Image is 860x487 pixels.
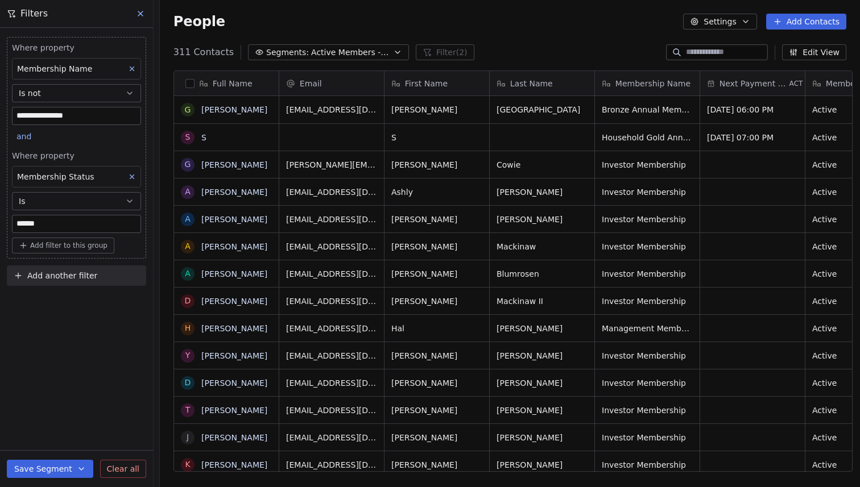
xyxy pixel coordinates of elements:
div: Membership Name [595,71,700,95]
span: Segments: [266,47,309,59]
span: [EMAIL_ADDRESS][DOMAIN_NAME] [286,214,377,225]
span: Investor Membership [602,241,693,252]
a: [PERSON_NAME] [201,324,267,333]
a: [PERSON_NAME] [201,269,267,278]
div: grid [174,96,279,472]
a: [PERSON_NAME] [201,105,267,114]
span: Investor Membership [602,268,693,280]
span: [PERSON_NAME] [391,214,482,225]
span: [PERSON_NAME] [391,432,482,443]
span: Investor Membership [602,377,693,389]
div: T [185,404,191,416]
div: Y [185,349,191,361]
span: Investor Membership [602,186,693,198]
a: [PERSON_NAME] [201,460,267,469]
span: Active Members - Renewal Email [311,47,391,59]
span: [PERSON_NAME][EMAIL_ADDRESS][DOMAIN_NAME] [286,159,377,170]
span: Blumrosen [497,268,588,280]
span: [EMAIL_ADDRESS][DOMAIN_NAME] [286,377,377,389]
span: [GEOGRAPHIC_DATA] [497,104,588,115]
iframe: Intercom live chat [821,448,849,476]
div: H [185,322,191,334]
a: [PERSON_NAME] [201,351,267,360]
span: Membership Name [615,78,691,89]
span: [PERSON_NAME] [391,295,482,307]
a: [PERSON_NAME] [201,188,267,197]
span: Investor Membership [602,405,693,416]
a: [PERSON_NAME] [201,242,267,251]
span: Ashly [391,186,482,198]
a: S [201,133,206,142]
span: Investor Membership [602,459,693,471]
span: [EMAIL_ADDRESS][DOMAIN_NAME] [286,459,377,471]
div: A [185,213,191,225]
span: [EMAIL_ADDRESS][DOMAIN_NAME] [286,268,377,280]
a: [PERSON_NAME] [201,406,267,415]
span: Management Membership [602,323,693,334]
span: [PERSON_NAME] [497,214,588,225]
span: [PERSON_NAME] [391,459,482,471]
span: Household Gold Annual Membership [602,132,693,143]
span: Investor Membership [602,159,693,170]
span: Hal [391,323,482,334]
span: Last Name [510,78,553,89]
div: Next Payment DateACT [700,71,805,95]
button: Filter(2) [416,44,474,60]
span: Investor Membership [602,214,693,225]
span: [PERSON_NAME] [391,241,482,252]
span: [PERSON_NAME] [391,405,482,416]
span: [EMAIL_ADDRESS][DOMAIN_NAME] [286,405,377,416]
span: [EMAIL_ADDRESS][DOMAIN_NAME] [286,350,377,361]
div: Full Name [174,71,279,95]
span: [PERSON_NAME] [497,405,588,416]
span: [PERSON_NAME] [497,377,588,389]
span: [EMAIL_ADDRESS][DOMAIN_NAME] [286,295,377,307]
span: [PERSON_NAME] [497,323,588,334]
button: Settings [683,14,756,30]
a: [PERSON_NAME] [201,378,267,388]
div: G [184,159,191,170]
span: S [391,132,482,143]
a: [PERSON_NAME] [201,215,267,224]
span: [EMAIL_ADDRESS][DOMAIN_NAME] [286,432,377,443]
div: D [184,295,191,307]
span: Investor Membership [602,295,693,307]
span: [PERSON_NAME] [391,350,482,361]
span: [PERSON_NAME] [391,104,482,115]
div: A [185,268,191,280]
div: Email [279,71,384,95]
span: [PERSON_NAME] [391,268,482,280]
span: [EMAIL_ADDRESS][DOMAIN_NAME] [286,241,377,252]
div: D [184,377,191,389]
span: [PERSON_NAME] [497,459,588,471]
span: Investor Membership [602,432,693,443]
span: [EMAIL_ADDRESS][DOMAIN_NAME] [286,186,377,198]
div: A [185,240,191,252]
a: [PERSON_NAME] [201,160,267,169]
button: Edit View [782,44,846,60]
div: G [184,104,191,116]
div: A [185,186,191,198]
span: Mackinaw II [497,295,588,307]
a: [PERSON_NAME] [201,433,267,442]
span: [EMAIL_ADDRESS][DOMAIN_NAME] [286,323,377,334]
span: Email [300,78,322,89]
span: [PERSON_NAME] [497,186,588,198]
span: First Name [405,78,448,89]
span: ACT [789,79,803,88]
span: Investor Membership [602,350,693,361]
span: Bronze Annual Membership [602,104,693,115]
span: 311 Contacts [173,45,234,59]
span: [PERSON_NAME] [497,350,588,361]
span: [DATE] 07:00 PM [707,132,798,143]
span: [DATE] 06:00 PM [707,104,798,115]
span: Full Name [213,78,253,89]
div: J [187,431,189,443]
span: Mackinaw [497,241,588,252]
div: K [185,459,190,471]
div: First Name [384,71,489,95]
div: Last Name [490,71,594,95]
div: S [185,131,190,143]
span: Cowie [497,159,588,170]
span: People [173,13,225,30]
